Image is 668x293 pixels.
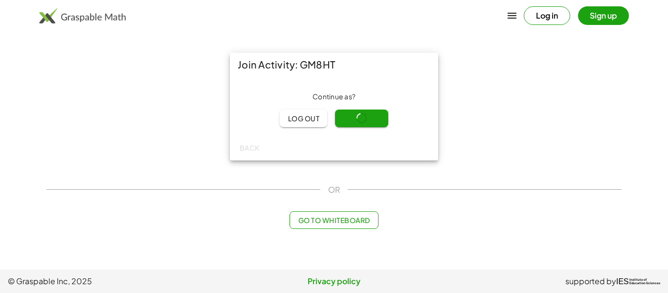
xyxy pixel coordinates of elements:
button: Log in [524,6,570,25]
div: Join Activity: GM8HT [230,53,438,76]
button: Sign up [578,6,629,25]
span: Institute of Education Sciences [629,278,660,285]
span: OR [328,184,340,196]
a: Privacy policy [225,275,443,287]
a: IESInstitute ofEducation Sciences [616,275,660,287]
span: Go to Whiteboard [298,216,370,225]
span: Log out [288,114,319,123]
button: Go to Whiteboard [289,211,378,229]
span: © Graspable Inc, 2025 [8,275,225,287]
button: Log out [280,110,327,127]
span: supported by [565,275,616,287]
span: IES [616,277,629,286]
div: Continue as ? [238,92,430,102]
